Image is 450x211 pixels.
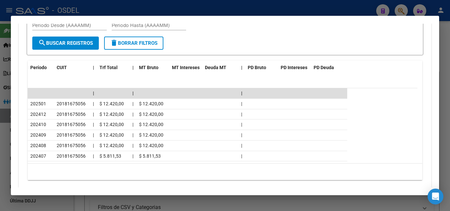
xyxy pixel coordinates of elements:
[99,112,124,117] span: $ 12.420,00
[99,143,124,148] span: $ 12.420,00
[28,61,54,75] datatable-header-cell: Período
[110,40,157,46] span: Borrar Filtros
[239,61,245,75] datatable-header-cell: |
[245,61,278,75] datatable-header-cell: PD Bruto
[104,37,163,50] button: Borrar Filtros
[241,91,242,96] span: |
[54,61,90,75] datatable-header-cell: CUIT
[93,101,94,106] span: |
[32,37,99,50] button: Buscar Registros
[99,65,118,70] span: Trf Total
[57,143,86,148] span: 20181675056
[99,153,121,159] span: $ 5.811,53
[93,132,94,138] span: |
[30,132,46,138] span: 202409
[314,65,334,70] span: PD Deuda
[93,143,94,148] span: |
[132,91,134,96] span: |
[93,91,94,96] span: |
[278,61,311,75] datatable-header-cell: PD Intereses
[90,61,97,75] datatable-header-cell: |
[311,61,347,75] datatable-header-cell: PD Deuda
[57,101,86,106] span: 20181675056
[132,153,133,159] span: |
[93,65,94,70] span: |
[93,153,94,159] span: |
[132,112,133,117] span: |
[38,39,46,47] mat-icon: search
[241,65,242,70] span: |
[97,61,130,75] datatable-header-cell: Trf Total
[241,132,242,138] span: |
[172,65,200,70] span: MT Intereses
[241,101,242,106] span: |
[136,61,169,75] datatable-header-cell: MT Bruto
[241,122,242,127] span: |
[132,101,133,106] span: |
[139,112,163,117] span: $ 12.420,00
[139,143,163,148] span: $ 12.420,00
[99,122,124,127] span: $ 12.420,00
[169,61,202,75] datatable-header-cell: MT Intereses
[110,39,118,47] mat-icon: delete
[30,122,46,127] span: 202410
[139,122,163,127] span: $ 12.420,00
[241,153,242,159] span: |
[132,65,134,70] span: |
[139,132,163,138] span: $ 12.420,00
[30,101,46,106] span: 202501
[132,122,133,127] span: |
[139,65,158,70] span: MT Bruto
[281,65,307,70] span: PD Intereses
[428,189,443,204] div: Open Intercom Messenger
[248,65,266,70] span: PD Bruto
[57,132,86,138] span: 20181675056
[99,132,124,138] span: $ 12.420,00
[139,101,163,106] span: $ 12.420,00
[57,122,86,127] span: 20181675056
[132,143,133,148] span: |
[130,61,136,75] datatable-header-cell: |
[93,122,94,127] span: |
[132,132,133,138] span: |
[57,112,86,117] span: 20181675056
[93,112,94,117] span: |
[99,101,124,106] span: $ 12.420,00
[241,143,242,148] span: |
[202,61,239,75] datatable-header-cell: Deuda MT
[241,112,242,117] span: |
[205,65,226,70] span: Deuda MT
[30,112,46,117] span: 202412
[30,153,46,159] span: 202407
[57,153,86,159] span: 20181675056
[38,40,93,46] span: Buscar Registros
[139,153,161,159] span: $ 5.811,53
[30,143,46,148] span: 202408
[57,65,67,70] span: CUIT
[30,65,47,70] span: Período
